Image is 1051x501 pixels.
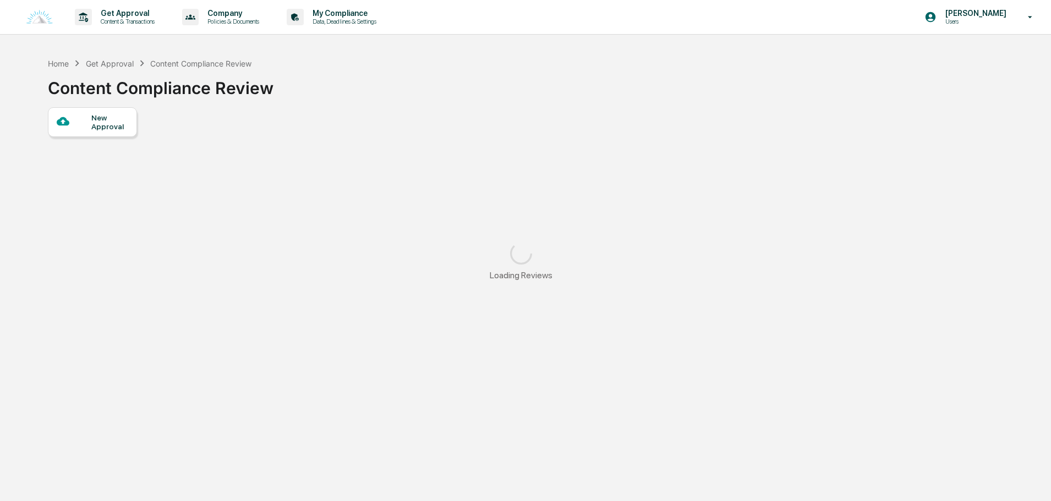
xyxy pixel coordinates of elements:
div: Get Approval [86,59,134,68]
div: Loading Reviews [490,270,552,280]
p: Content & Transactions [92,18,160,25]
img: logo [26,10,53,25]
p: Get Approval [92,9,160,18]
div: Home [48,59,69,68]
p: [PERSON_NAME] [937,9,1012,18]
div: Content Compliance Review [48,69,273,98]
p: My Compliance [304,9,382,18]
div: Content Compliance Review [150,59,251,68]
p: Data, Deadlines & Settings [304,18,382,25]
p: Policies & Documents [199,18,265,25]
div: New Approval [91,113,128,131]
p: Users [937,18,1012,25]
p: Company [199,9,265,18]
